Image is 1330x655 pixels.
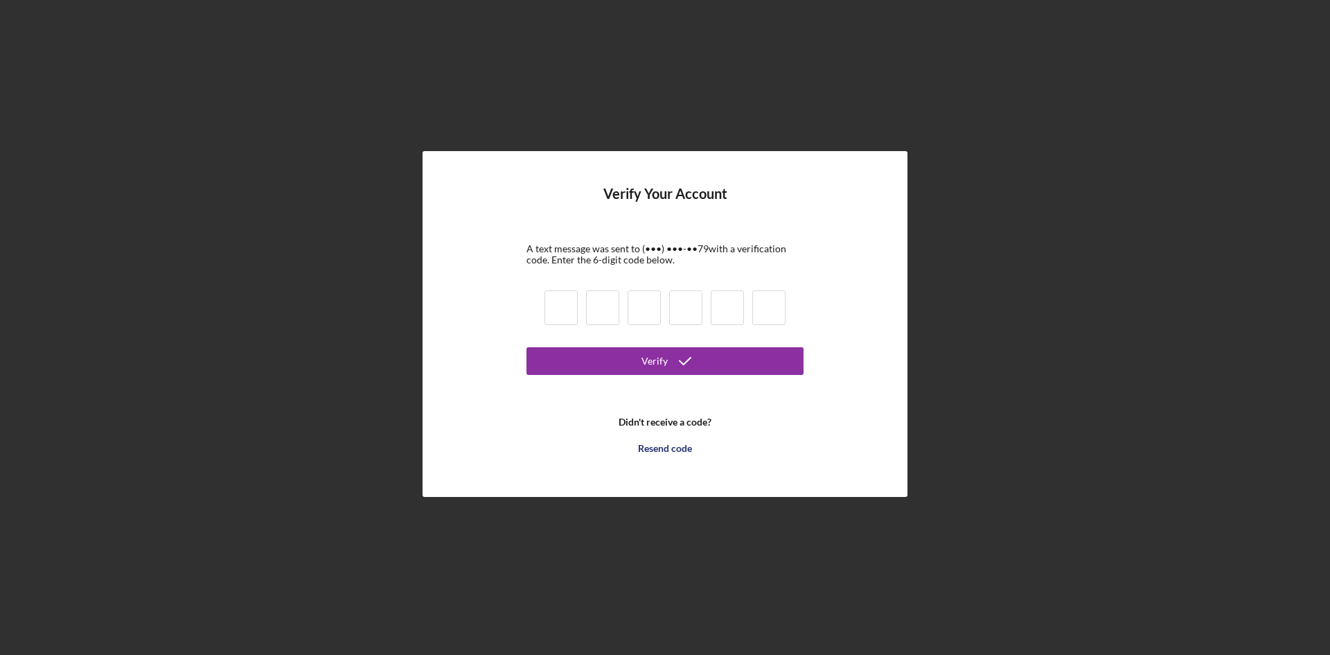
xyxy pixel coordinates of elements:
[619,417,711,428] b: Didn't receive a code?
[526,243,804,265] div: A text message was sent to (•••) •••-•• 79 with a verification code. Enter the 6-digit code below.
[641,347,668,375] div: Verify
[526,435,804,462] button: Resend code
[603,186,727,222] h4: Verify Your Account
[638,435,692,462] div: Resend code
[526,347,804,375] button: Verify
